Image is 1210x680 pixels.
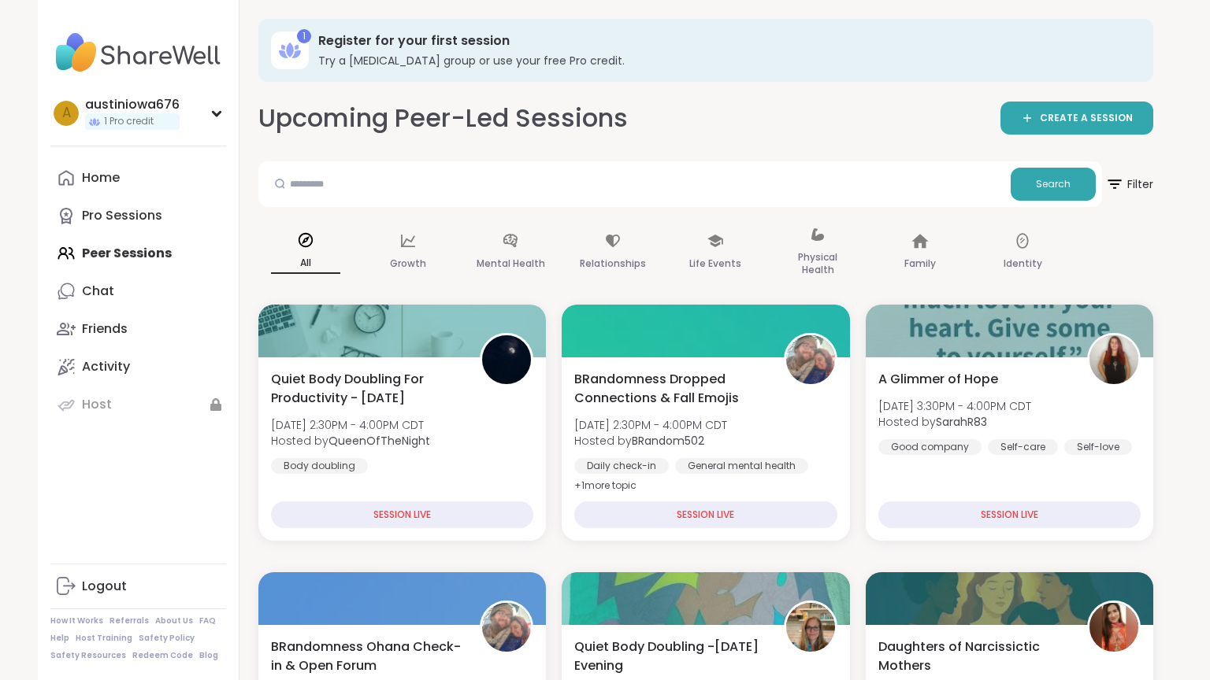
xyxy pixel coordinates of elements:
[50,348,226,386] a: Activity
[62,103,71,124] span: a
[199,650,218,661] a: Blog
[878,370,998,389] span: A Glimmer of Hope
[580,254,646,273] p: Relationships
[390,254,426,273] p: Growth
[271,417,430,433] span: [DATE] 2:30PM - 4:00PM CDT
[1064,439,1132,455] div: Self-love
[50,272,226,310] a: Chat
[271,253,340,274] p: All
[50,159,226,197] a: Home
[50,615,103,626] a: How It Works
[82,169,120,187] div: Home
[574,433,727,449] span: Hosted by
[82,358,130,375] div: Activity
[271,433,430,449] span: Hosted by
[1000,102,1153,135] a: CREATE A SESSION
[574,637,766,675] span: Quiet Body Doubling -[DATE] Evening
[1089,603,1138,652] img: Izzy6449
[82,207,162,224] div: Pro Sessions
[132,650,193,661] a: Redeem Code
[199,615,216,626] a: FAQ
[82,283,114,300] div: Chat
[50,567,226,605] a: Logout
[878,414,1031,430] span: Hosted by
[574,501,837,528] div: SESSION LIVE
[477,254,545,273] p: Mental Health
[1105,161,1153,207] button: Filter
[50,386,226,423] a: Host
[878,439,982,455] div: Good company
[82,578,127,595] div: Logout
[1089,335,1138,384] img: SarahR83
[139,633,195,644] a: Safety Policy
[878,637,1070,675] span: Daughters of Narcissictic Mothers
[271,458,368,474] div: Body doubling
[50,633,69,644] a: Help
[50,197,226,235] a: Pro Sessions
[328,433,430,449] b: QueenOfTheNight
[109,615,149,626] a: Referrals
[689,254,741,273] p: Life Events
[1036,177,1071,191] span: Search
[878,398,1031,414] span: [DATE] 3:30PM - 4:00PM CDT
[786,603,835,652] img: Jill_LadyOfTheMountain
[258,101,628,136] h2: Upcoming Peer-Led Sessions
[482,603,531,652] img: BRandom502
[82,396,112,413] div: Host
[988,439,1058,455] div: Self-care
[878,501,1141,528] div: SESSION LIVE
[85,96,180,113] div: austiniowa676
[297,29,311,43] div: 1
[1011,168,1096,201] button: Search
[632,433,704,449] b: BRandom502
[271,637,462,675] span: BRandomness Ohana Check-in & Open Forum
[104,115,154,128] span: 1 Pro credit
[1105,165,1153,203] span: Filter
[1040,112,1133,125] span: CREATE A SESSION
[271,370,462,408] span: Quiet Body Doubling For Productivity - [DATE]
[482,335,531,384] img: QueenOfTheNight
[318,53,1131,68] h3: Try a [MEDICAL_DATA] group or use your free Pro credit.
[318,32,1131,50] h3: Register for your first session
[50,310,226,348] a: Friends
[936,414,987,430] b: SarahR83
[1004,254,1042,273] p: Identity
[783,248,852,279] p: Physical Health
[82,320,128,338] div: Friends
[155,615,193,626] a: About Us
[904,254,936,273] p: Family
[50,25,226,80] img: ShareWell Nav Logo
[574,417,727,433] span: [DATE] 2:30PM - 4:00PM CDT
[50,650,126,661] a: Safety Resources
[574,370,766,408] span: BRandomness Dropped Connections & Fall Emojis
[76,633,132,644] a: Host Training
[675,458,808,474] div: General mental health
[271,501,533,528] div: SESSION LIVE
[574,458,669,474] div: Daily check-in
[786,335,835,384] img: BRandom502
